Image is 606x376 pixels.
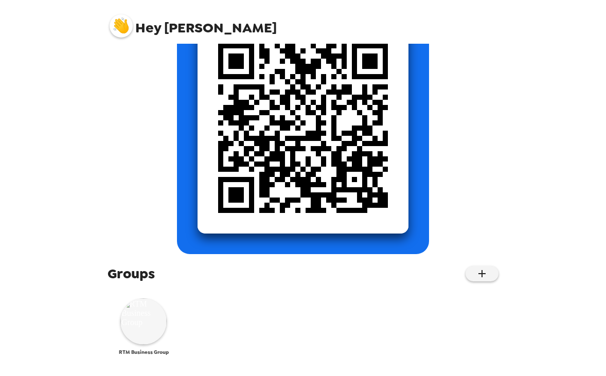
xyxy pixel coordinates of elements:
[135,19,161,37] span: Hey
[110,9,277,35] span: [PERSON_NAME]
[198,23,408,234] img: qr code
[119,349,169,355] span: RTM Business Group
[108,264,155,283] span: Groups
[110,14,133,38] img: profile pic
[120,298,167,345] img: RTM Business Group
